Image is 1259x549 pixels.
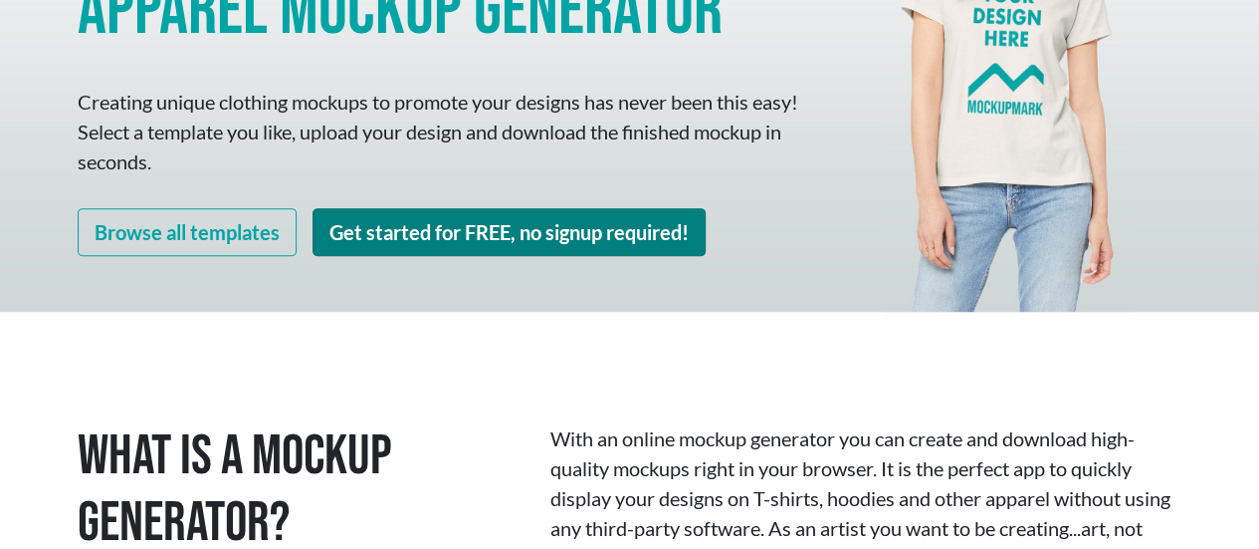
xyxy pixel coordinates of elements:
[78,87,804,176] p: Creating unique clothing mockups to promote your designs has never been this easy! Select a templ...
[78,208,297,256] a: Browse all templates
[313,208,706,256] a: Get started for FREE, no signup required!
